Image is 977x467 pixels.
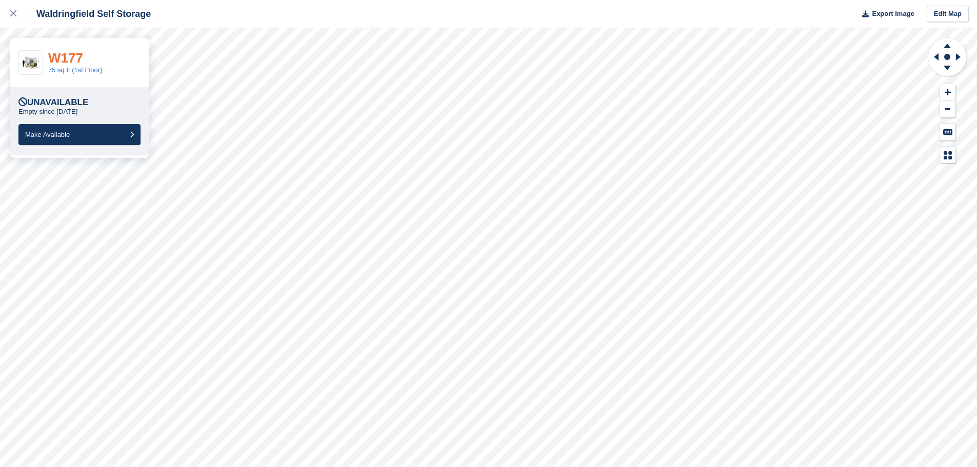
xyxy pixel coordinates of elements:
[940,101,955,118] button: Zoom Out
[940,147,955,164] button: Map Legend
[48,50,83,66] a: W177
[18,124,141,145] button: Make Available
[940,84,955,101] button: Zoom In
[18,108,77,116] p: Empty since [DATE]
[27,8,151,20] div: Waldringfield Self Storage
[927,6,969,23] a: Edit Map
[48,66,102,74] a: 75 sq ft (1st Floor)
[19,54,43,72] img: 50-sqft-unit.jpg
[856,6,914,23] button: Export Image
[25,131,70,138] span: Make Available
[940,124,955,140] button: Keyboard Shortcuts
[18,97,88,108] div: Unavailable
[872,9,914,19] span: Export Image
